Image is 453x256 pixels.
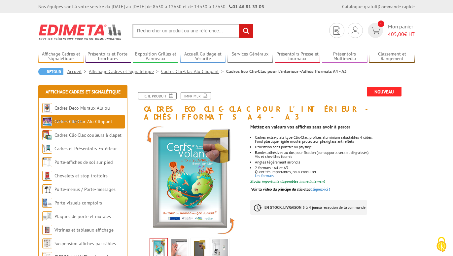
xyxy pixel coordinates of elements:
a: Voir la vidéo du principe du clic-clacCliquez-ici ! [251,187,330,192]
a: Porte-menus / Porte-messages [54,186,116,192]
a: Services Généraux [227,51,273,62]
button: Cookies (fenêtre modale) [430,234,453,256]
a: Catalogue gratuit [342,4,378,10]
p: Bandes adhésives au dos pour fixation (sur supports secs et dégraissés). [255,151,415,155]
a: Fiche produit [138,92,177,99]
span: 1 [378,20,384,27]
div: Nos équipes sont à votre service du [DATE] au [DATE] de 8h30 à 12h30 et de 13h30 à 17h30 [38,3,264,10]
span: 405,00 [388,31,404,37]
strong: Adhésif [301,68,316,74]
img: Vitrines et tableaux affichage [42,225,52,235]
img: devis rapide [352,26,359,34]
a: Porte-affiches de sol sur pied [54,159,113,165]
a: Accueil [67,68,89,74]
p: à réception de la commande [250,200,367,215]
a: devis rapide 1 Mon panier 405,00€ HT [366,23,415,38]
a: Plaques de porte et murales [54,213,111,219]
a: Cadres Clic-Clac Alu Clippant [54,119,112,125]
img: Plaques de porte et murales [42,211,52,221]
a: Chevalets et stop trottoirs [54,173,108,179]
a: Exposition Grilles et Panneaux [133,51,178,62]
a: Imprimer [181,92,211,99]
img: Cadres Deco Muraux Alu ou Bois [42,103,52,113]
a: Présentoirs Multimédia [322,51,367,62]
a: Accueil Guidage et Sécurité [180,51,226,62]
img: Porte-visuels comptoirs [42,198,52,208]
div: | [342,3,415,10]
img: Cadres et Présentoirs Extérieur [42,144,52,154]
a: Porte-visuels comptoirs [54,200,102,206]
a: Cadres et Présentoirs Extérieur [54,146,117,152]
li: Cadres extra-plats type Clic-Clac, profilés aluminium rabattables 4 côtés. Fond plastique rigide ... [255,135,415,143]
p: Quantités importantes, nous consulter. [255,170,415,174]
a: Affichage Cadres et Signalétique [38,51,84,62]
font: Stocks importants disponibles immédiatement [250,179,325,184]
p: Vis et chevilles fournis [255,155,415,159]
p: 2 formats : A4 et A3 [255,166,415,170]
img: devis rapide [371,27,380,34]
a: Cadres Deco Muraux Alu ou [GEOGRAPHIC_DATA] [42,105,110,125]
li: Angles légèrement arrondis [255,160,415,164]
strong: Mettez en valeurs vos affiches sans avoir à percer [250,124,350,130]
a: Cadres Clic-Clac Alu Clippant [161,68,226,74]
span: Mon panier [388,23,415,38]
strong: EN STOCK, LIVRAISON 3 à 4 jours [264,205,320,210]
a: Classement et Rangement [369,51,415,62]
a: Vitrines et tableaux affichage [54,227,114,233]
input: Rechercher un produit ou une référence... [132,24,253,38]
span: Nouveau [367,87,401,96]
a: Cadres Clic-Clac couleurs à clapet [54,132,122,138]
a: Retour [38,68,63,75]
img: Edimeta [38,20,122,44]
a: Commande rapide [379,4,415,10]
a: Présentoirs et Porte-brochures [86,51,131,62]
a: Affichage Cadres et Signalétique [46,89,121,95]
a: Affichage Cadres et Signalétique [89,68,161,74]
a: Les formats [255,173,274,178]
li: Utilisation sens portrait ou paysage. [255,145,415,149]
a: Suspension affiches par câbles [54,240,116,246]
li: Cadres Eco Clic-Clac pour l'intérieur - formats A4 - A3 [226,68,347,75]
strong: 01 46 81 33 03 [229,4,264,10]
img: Cadres Clic-Clac couleurs à clapet [42,130,52,140]
img: 2142232a_cadre_visu-clic_adhesif_devant_dos.jpg [134,124,245,236]
img: Porte-menus / Porte-messages [42,184,52,194]
span: € HT [388,30,415,38]
img: devis rapide [333,26,340,35]
input: rechercher [239,24,253,38]
span: Voir la vidéo du principe du clic-clac [251,187,310,192]
img: Chevalets et stop trottoirs [42,171,52,181]
strong: Adhésif [144,112,188,122]
img: Cookies (fenêtre modale) [433,236,450,253]
img: Porte-affiches de sol sur pied [42,157,52,167]
a: Présentoirs Presse et Journaux [275,51,320,62]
